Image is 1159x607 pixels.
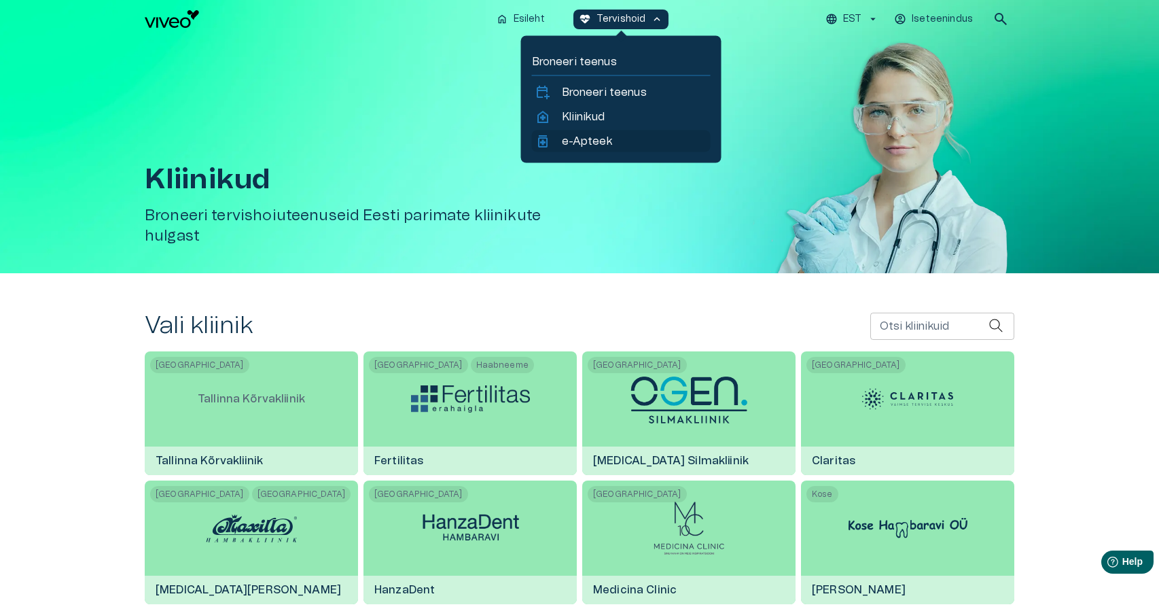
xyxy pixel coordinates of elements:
h6: Claritas [801,443,866,479]
img: Kose Hambaravi logo [849,518,967,538]
a: [GEOGRAPHIC_DATA]HanzaDent logoHanzaDent [363,481,577,604]
img: Medicina Clinic logo [653,501,725,555]
button: homeEsileht [491,10,552,29]
h6: Fertilitas [363,443,435,479]
span: [GEOGRAPHIC_DATA] [150,488,249,500]
span: Haabneeme [471,359,534,371]
img: HanzaDent logo [411,510,530,547]
span: [GEOGRAPHIC_DATA] [806,359,906,371]
a: home_healthKliinikud [535,109,708,125]
img: Maxilla Hambakliinik logo [200,508,302,549]
span: home [496,13,508,25]
img: Fertilitas logo [411,385,530,413]
span: calendar_add_on [535,84,551,101]
img: Claritas logo [857,379,959,419]
iframe: Help widget launcher [1053,545,1159,583]
a: medicatione-Apteek [535,133,708,150]
span: ecg_heart [579,13,591,25]
a: [GEOGRAPHIC_DATA]HaabneemeFertilitas logoFertilitas [363,351,577,475]
a: [GEOGRAPHIC_DATA]Medicina Clinic logoMedicina Clinic [582,481,796,604]
button: open search modal [987,5,1014,33]
a: KoseKose Hambaravi logo[PERSON_NAME] [801,481,1014,604]
a: Navigate to homepage [145,10,485,28]
a: calendar_add_onBroneeri teenus [535,84,708,101]
p: Broneeri teenus [532,54,711,70]
span: [GEOGRAPHIC_DATA] [588,359,687,371]
span: Kose [806,488,838,500]
a: [GEOGRAPHIC_DATA]Claritas logoClaritas [801,351,1014,475]
p: Iseteenindus [912,12,973,27]
span: [GEOGRAPHIC_DATA] [252,488,351,500]
span: [GEOGRAPHIC_DATA] [369,488,468,500]
span: home_health [535,109,551,125]
span: [GEOGRAPHIC_DATA] [369,359,468,371]
a: [GEOGRAPHIC_DATA]Ogen Silmakliinik logo[MEDICAL_DATA] Silmakliinik [582,351,796,475]
span: [GEOGRAPHIC_DATA] [588,488,687,500]
h6: Tallinna Kõrvakliinik [145,443,274,479]
button: Iseteenindus [892,10,976,29]
p: Tervishoid [596,12,646,27]
p: Broneeri teenus [562,84,647,101]
a: [GEOGRAPHIC_DATA]Tallinna KõrvakliinikTallinna Kõrvakliinik [145,351,358,475]
p: e-Apteek [562,133,612,150]
p: EST [843,12,861,27]
p: Kliinikud [562,109,605,125]
h1: Kliinikud [145,164,585,195]
h2: Vali kliinik [145,311,253,341]
span: search [993,11,1009,27]
button: EST [823,10,881,29]
p: Tallinna Kõrvakliinik [187,380,316,418]
span: medication [535,133,551,150]
span: [GEOGRAPHIC_DATA] [150,359,249,371]
img: Viveo logo [145,10,199,28]
a: [GEOGRAPHIC_DATA][GEOGRAPHIC_DATA]Maxilla Hambakliinik logo[MEDICAL_DATA][PERSON_NAME] [145,481,358,604]
h5: Broneeri tervishoiuteenuseid Eesti parimate kliinikute hulgast [145,206,585,246]
h6: [MEDICAL_DATA] Silmakliinik [582,443,760,479]
button: ecg_heartTervishoidkeyboard_arrow_up [573,10,669,29]
p: Esileht [514,12,545,27]
span: keyboard_arrow_up [651,13,663,25]
img: Woman with doctor's equipment [743,38,1014,446]
img: Ogen Silmakliinik logo [630,375,749,424]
